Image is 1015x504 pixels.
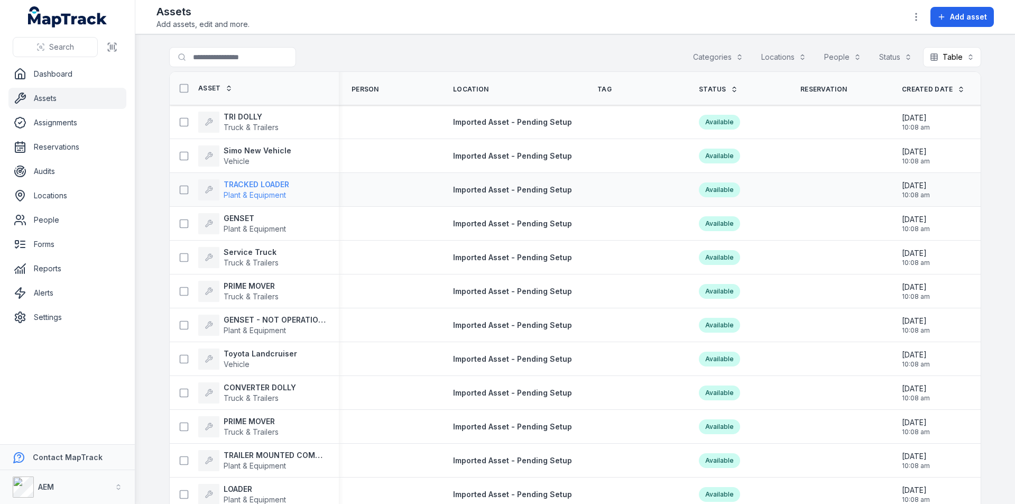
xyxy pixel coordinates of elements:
[224,190,286,199] span: Plant & Equipment
[817,47,868,67] button: People
[453,490,572,499] span: Imported Asset - Pending Setup
[224,179,289,190] strong: TRACKED LOADER
[198,84,221,93] span: Asset
[453,320,572,331] a: Imported Asset - Pending Setup
[453,422,572,431] span: Imported Asset - Pending Setup
[224,382,296,393] strong: CONVERTER DOLLY
[198,281,279,302] a: PRIME MOVERTruck & Trailers
[224,281,279,291] strong: PRIME MOVER
[453,388,572,398] a: Imported Asset - Pending Setup
[902,360,930,369] span: 10:08 am
[224,484,286,494] strong: LOADER
[686,47,750,67] button: Categories
[902,350,930,369] time: 8/20/2025, 10:08:45 AM
[902,146,930,157] span: [DATE]
[49,42,74,52] span: Search
[8,136,126,158] a: Reservations
[198,112,279,133] a: TRI DOLLYTruck & Trailers
[8,112,126,133] a: Assignments
[198,213,286,234] a: GENSETPlant & Equipment
[902,485,930,504] time: 8/20/2025, 10:08:45 AM
[902,394,930,402] span: 10:08 am
[8,185,126,206] a: Locations
[902,225,930,233] span: 10:08 am
[224,292,279,301] span: Truck & Trailers
[902,191,930,199] span: 10:08 am
[8,258,126,279] a: Reports
[224,247,279,258] strong: Service Truck
[453,252,572,263] a: Imported Asset - Pending Setup
[902,214,930,225] span: [DATE]
[198,382,296,404] a: CONVERTER DOLLYTruck & Trailers
[224,123,279,132] span: Truck & Trailers
[224,360,250,369] span: Vehicle
[902,462,930,470] span: 10:08 am
[902,383,930,394] span: [DATE]
[699,487,740,502] div: Available
[8,307,126,328] a: Settings
[902,248,930,259] span: [DATE]
[902,316,930,335] time: 8/20/2025, 10:08:45 AM
[453,320,572,329] span: Imported Asset - Pending Setup
[453,253,572,262] span: Imported Asset - Pending Setup
[224,461,286,470] span: Plant & Equipment
[699,284,740,299] div: Available
[699,85,738,94] a: Status
[224,326,286,335] span: Plant & Equipment
[699,386,740,400] div: Available
[754,47,813,67] button: Locations
[902,316,930,326] span: [DATE]
[872,47,919,67] button: Status
[224,349,297,359] strong: Toyota Landcruiser
[950,12,987,22] span: Add asset
[224,495,286,504] span: Plant & Equipment
[699,250,740,265] div: Available
[8,234,126,255] a: Forms
[352,85,379,94] span: Person
[597,85,612,94] span: Tag
[198,450,326,471] a: TRAILER MOUNTED COMPRESSORPlant & Equipment
[198,145,291,167] a: Simo New VehicleVehicle
[902,113,930,132] time: 8/20/2025, 10:08:45 AM
[902,428,930,436] span: 10:08 am
[902,326,930,335] span: 10:08 am
[156,4,250,19] h2: Assets
[902,451,930,462] span: [DATE]
[224,112,279,122] strong: TRI DOLLY
[453,185,572,194] span: Imported Asset - Pending Setup
[902,123,930,132] span: 10:08 am
[156,19,250,30] span: Add assets, edit and more.
[198,416,279,437] a: PRIME MOVERTruck & Trailers
[699,453,740,468] div: Available
[224,450,326,461] strong: TRAILER MOUNTED COMPRESSOR
[224,224,286,233] span: Plant & Equipment
[13,37,98,57] button: Search
[453,388,572,397] span: Imported Asset - Pending Setup
[224,213,286,224] strong: GENSET
[224,157,250,166] span: Vehicle
[453,354,572,363] span: Imported Asset - Pending Setup
[699,318,740,333] div: Available
[224,393,279,402] span: Truck & Trailers
[28,6,107,28] a: MapTrack
[902,383,930,402] time: 8/20/2025, 10:08:45 AM
[699,216,740,231] div: Available
[224,315,326,325] strong: GENSET - NOT OPERATIONAL
[198,315,326,336] a: GENSET - NOT OPERATIONALPlant & Equipment
[198,349,297,370] a: Toyota LandcruiserVehicle
[699,115,740,130] div: Available
[453,456,572,465] span: Imported Asset - Pending Setup
[224,145,291,156] strong: Simo New Vehicle
[453,85,488,94] span: Location
[453,117,572,126] span: Imported Asset - Pending Setup
[902,113,930,123] span: [DATE]
[453,185,572,195] a: Imported Asset - Pending Setup
[38,482,54,491] strong: AEM
[902,451,930,470] time: 8/20/2025, 10:08:45 AM
[699,85,726,94] span: Status
[453,151,572,160] span: Imported Asset - Pending Setup
[902,496,930,504] span: 10:08 am
[800,85,847,94] span: Reservation
[902,180,930,199] time: 8/20/2025, 10:08:45 AM
[453,286,572,297] a: Imported Asset - Pending Setup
